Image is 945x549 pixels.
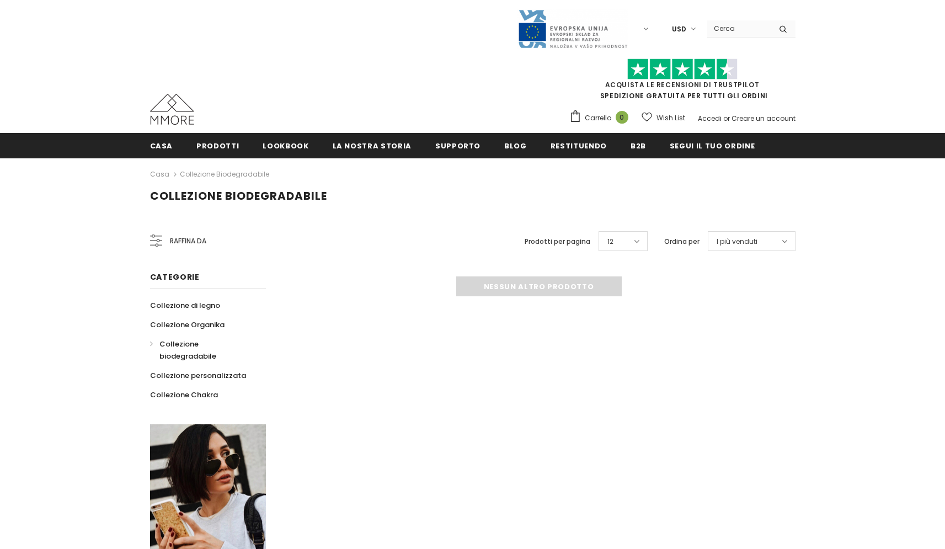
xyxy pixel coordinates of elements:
[435,141,480,151] span: supporto
[150,366,246,385] a: Collezione personalizzata
[616,111,628,124] span: 0
[569,63,795,100] span: SPEDIZIONE GRATUITA PER TUTTI GLI ORDINI
[150,315,225,334] a: Collezione Organika
[150,168,169,181] a: Casa
[656,113,685,124] span: Wish List
[435,133,480,158] a: supporto
[333,141,412,151] span: La nostra storia
[672,24,686,35] span: USD
[263,141,308,151] span: Lookbook
[150,296,220,315] a: Collezione di legno
[150,370,246,381] span: Collezione personalizzata
[569,110,634,126] a: Carrello 0
[150,385,218,404] a: Collezione Chakra
[150,271,200,283] span: Categorie
[150,188,327,204] span: Collezione biodegradabile
[196,133,239,158] a: Prodotti
[150,390,218,400] span: Collezione Chakra
[551,133,607,158] a: Restituendo
[707,20,771,36] input: Search Site
[732,114,795,123] a: Creare un account
[150,94,194,125] img: Casi MMORE
[159,339,216,361] span: Collezione biodegradabile
[605,80,760,89] a: Acquista le recensioni di TrustPilot
[607,236,613,247] span: 12
[631,141,646,151] span: B2B
[150,133,173,158] a: Casa
[585,113,611,124] span: Carrello
[150,141,173,151] span: Casa
[517,24,628,33] a: Javni Razpis
[504,141,527,151] span: Blog
[670,141,755,151] span: Segui il tuo ordine
[170,235,206,247] span: Raffina da
[631,133,646,158] a: B2B
[180,169,269,179] a: Collezione biodegradabile
[551,141,607,151] span: Restituendo
[196,141,239,151] span: Prodotti
[150,334,254,366] a: Collezione biodegradabile
[504,133,527,158] a: Blog
[717,236,757,247] span: I più venduti
[333,133,412,158] a: La nostra storia
[150,300,220,311] span: Collezione di legno
[664,236,700,247] label: Ordina per
[517,9,628,49] img: Javni Razpis
[723,114,730,123] span: or
[525,236,590,247] label: Prodotti per pagina
[263,133,308,158] a: Lookbook
[698,114,722,123] a: Accedi
[150,319,225,330] span: Collezione Organika
[642,108,685,127] a: Wish List
[627,58,738,80] img: Fidati di Pilot Stars
[670,133,755,158] a: Segui il tuo ordine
